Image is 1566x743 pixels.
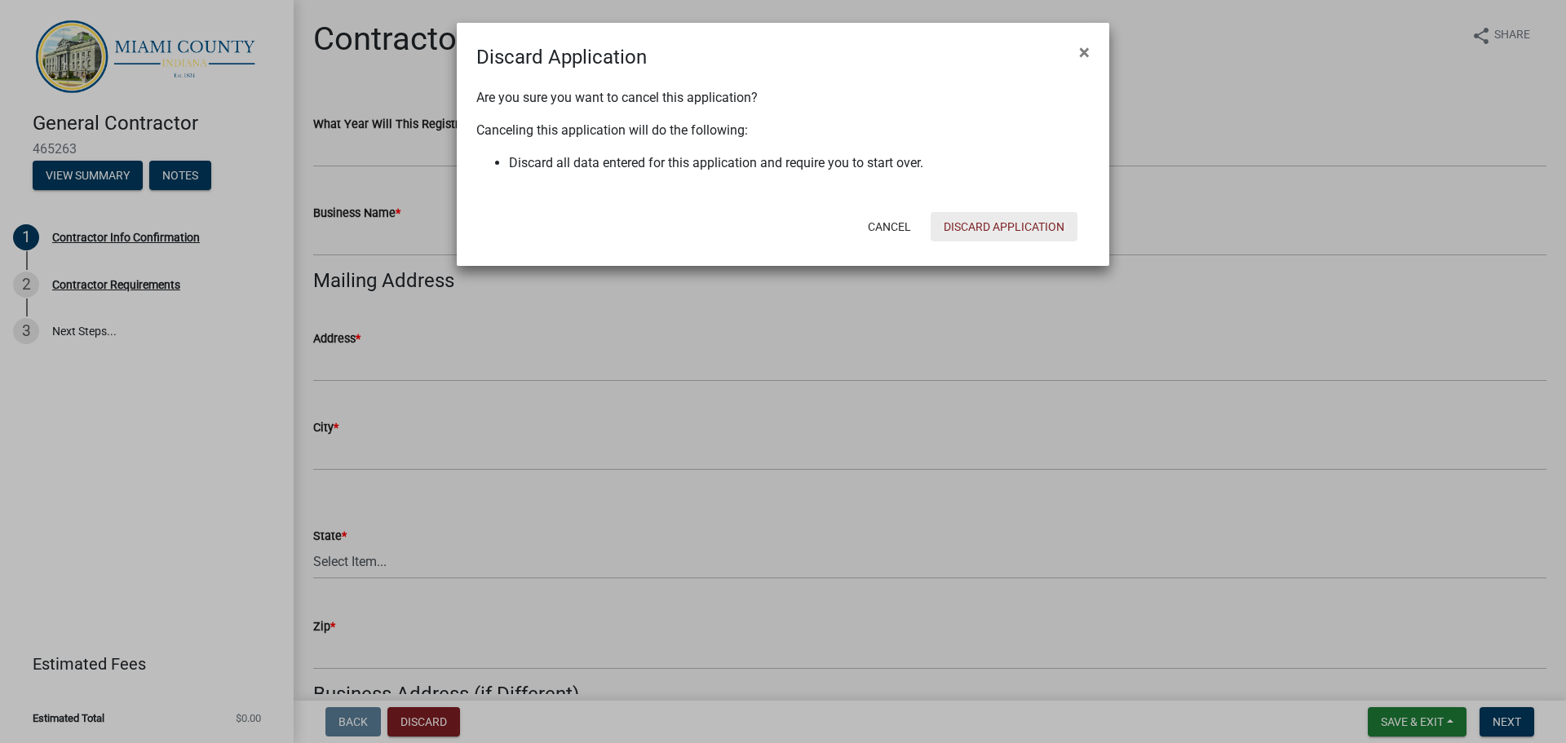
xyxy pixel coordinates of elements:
[855,212,924,241] button: Cancel
[931,212,1077,241] button: Discard Application
[476,42,647,72] h4: Discard Application
[1066,29,1103,75] button: Close
[476,88,1090,108] p: Are you sure you want to cancel this application?
[509,153,1090,173] li: Discard all data entered for this application and require you to start over.
[1079,41,1090,64] span: ×
[476,121,1090,140] p: Canceling this application will do the following:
